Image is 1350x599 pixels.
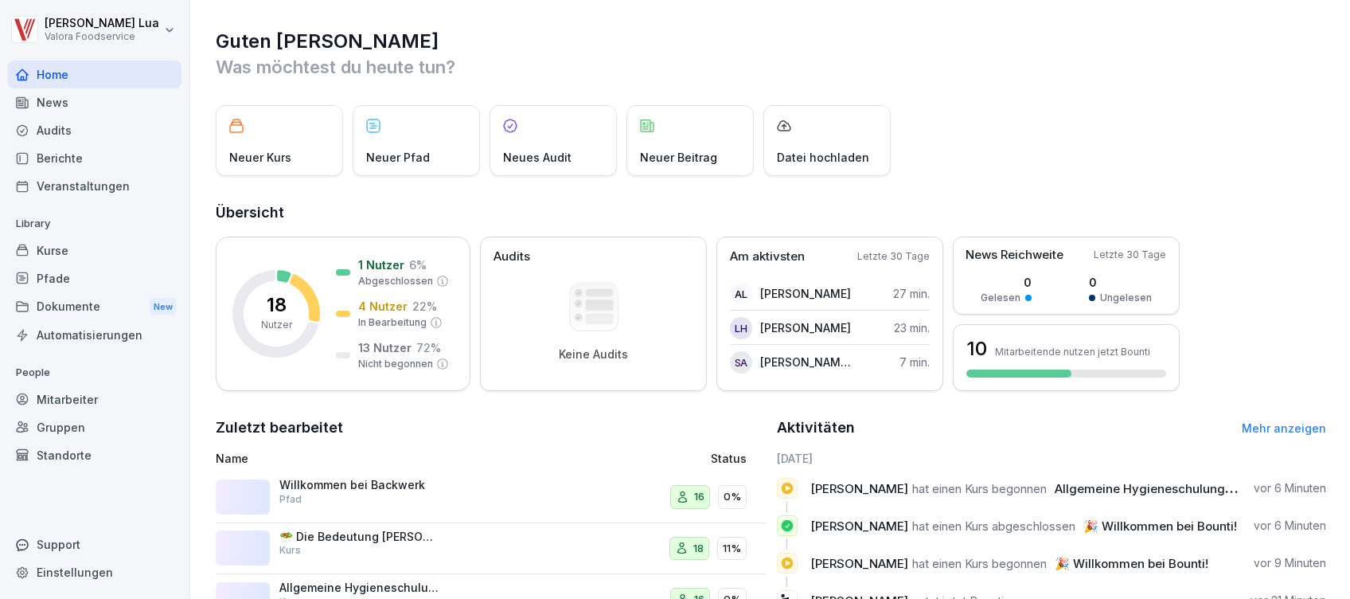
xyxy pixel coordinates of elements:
span: 🎉 Willkommen bei Bounti! [1055,556,1208,571]
p: 13 Nutzer [358,339,412,356]
p: Neuer Kurs [229,149,291,166]
a: Willkommen bei BackwerkPfad160% [216,472,766,523]
p: vor 6 Minuten [1254,480,1326,496]
p: 1 Nutzer [358,256,404,273]
div: New [150,298,177,316]
div: SA [730,351,752,374]
a: Mehr anzeigen [1242,421,1326,435]
p: Library [8,211,181,237]
h3: 10 [966,335,987,362]
p: Keine Audits [559,347,628,362]
p: 0 [1089,274,1152,291]
p: Was möchtest du heute tun? [216,54,1326,80]
span: hat einen Kurs begonnen [912,481,1047,496]
p: Letzte 30 Tage [857,249,930,264]
p: 16 [694,489,704,505]
p: 🥗 Die Bedeutung [PERSON_NAME] im Lebensmittelhandel [279,530,439,544]
a: Veranstaltungen [8,172,181,200]
p: News Reichweite [966,246,1063,264]
p: 18 [693,541,704,557]
p: 23 min. [894,319,930,336]
p: 6 % [409,256,427,273]
p: 0% [724,489,741,505]
p: Status [711,450,747,467]
p: Pfad [279,492,302,507]
a: DokumenteNew [8,292,181,322]
p: Neuer Pfad [366,149,430,166]
p: Abgeschlossen [358,274,433,288]
div: Support [8,530,181,558]
p: Audits [494,248,530,266]
span: hat einen Kurs abgeschlossen [912,519,1075,534]
p: Letzte 30 Tage [1094,248,1166,262]
p: Mitarbeitende nutzen jetzt Bounti [995,346,1150,358]
a: Pfade [8,264,181,292]
p: Name [216,450,556,467]
a: Kurse [8,237,181,264]
h1: Guten [PERSON_NAME] [216,29,1326,54]
p: [PERSON_NAME] [760,285,851,302]
a: Gruppen [8,413,181,441]
p: Datei hochladen [777,149,869,166]
h6: [DATE] [777,450,1327,467]
p: 18 [267,296,287,315]
span: [PERSON_NAME] [810,481,908,496]
a: Automatisierungen [8,321,181,349]
p: [PERSON_NAME] Lua [45,17,159,30]
p: 4 Nutzer [358,298,408,315]
p: Ungelesen [1100,291,1152,305]
a: News [8,88,181,116]
p: 7 min. [899,354,930,370]
p: vor 9 Minuten [1254,555,1326,571]
span: Allgemeine Hygieneschulung (nach LHMV §4) [1055,481,1321,496]
p: 0 [981,274,1032,291]
p: [PERSON_NAME] Amedova [760,354,852,370]
p: 27 min. [893,285,930,302]
p: 72 % [416,339,441,356]
div: AL [730,283,752,305]
div: LH [730,317,752,339]
span: [PERSON_NAME] [810,556,908,571]
p: 22 % [412,298,437,315]
a: Mitarbeiter [8,386,181,413]
a: Home [8,61,181,88]
p: Valora Foodservice [45,31,159,42]
p: People [8,360,181,386]
p: Nutzer [261,318,292,332]
div: Dokumente [8,292,181,322]
p: Willkommen bei Backwerk [279,478,439,492]
span: hat einen Kurs begonnen [912,556,1047,571]
p: [PERSON_NAME] [760,319,851,336]
a: Einstellungen [8,558,181,586]
h2: Übersicht [216,202,1326,224]
p: Neuer Beitrag [640,149,717,166]
p: In Bearbeitung [358,315,427,330]
p: Gelesen [981,291,1020,305]
a: 🥗 Die Bedeutung [PERSON_NAME] im LebensmittelhandelKurs1811% [216,523,766,575]
span: 🎉 Willkommen bei Bounti! [1083,519,1237,534]
p: Kurs [279,543,301,558]
p: 11% [723,541,741,557]
a: Audits [8,116,181,144]
p: Allgemeine Hygieneschulung (nach LHMV §4) [279,581,439,595]
h2: Zuletzt bearbeitet [216,417,766,439]
a: Standorte [8,441,181,469]
h2: Aktivitäten [777,417,855,439]
p: Am aktivsten [730,248,805,266]
p: vor 6 Minuten [1254,518,1326,534]
a: Berichte [8,144,181,172]
p: Neues Audit [503,149,572,166]
p: Nicht begonnen [358,357,433,371]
